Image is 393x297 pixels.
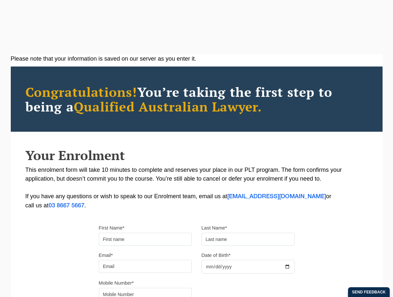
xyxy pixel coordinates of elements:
div: Please note that your information is saved on our server as you enter it. [11,54,383,63]
label: Email* [99,252,113,259]
h2: Your Enrolment [25,148,368,162]
p: This enrolment form will take 10 minutes to complete and reserves your place in our PLT program. ... [25,166,368,210]
span: Qualified Australian Lawyer. [74,98,262,115]
a: 03 8667 5667 [49,203,84,208]
input: Last name [202,233,295,246]
input: First name [99,233,192,246]
span: Congratulations! [25,83,137,100]
label: Last Name* [202,225,227,231]
label: First Name* [99,225,125,231]
input: Email [99,260,192,273]
label: Mobile Number* [99,280,134,286]
h2: You’re taking the first step to being a [25,84,368,114]
a: [EMAIL_ADDRESS][DOMAIN_NAME] [227,194,326,199]
label: Date of Birth* [202,252,231,259]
